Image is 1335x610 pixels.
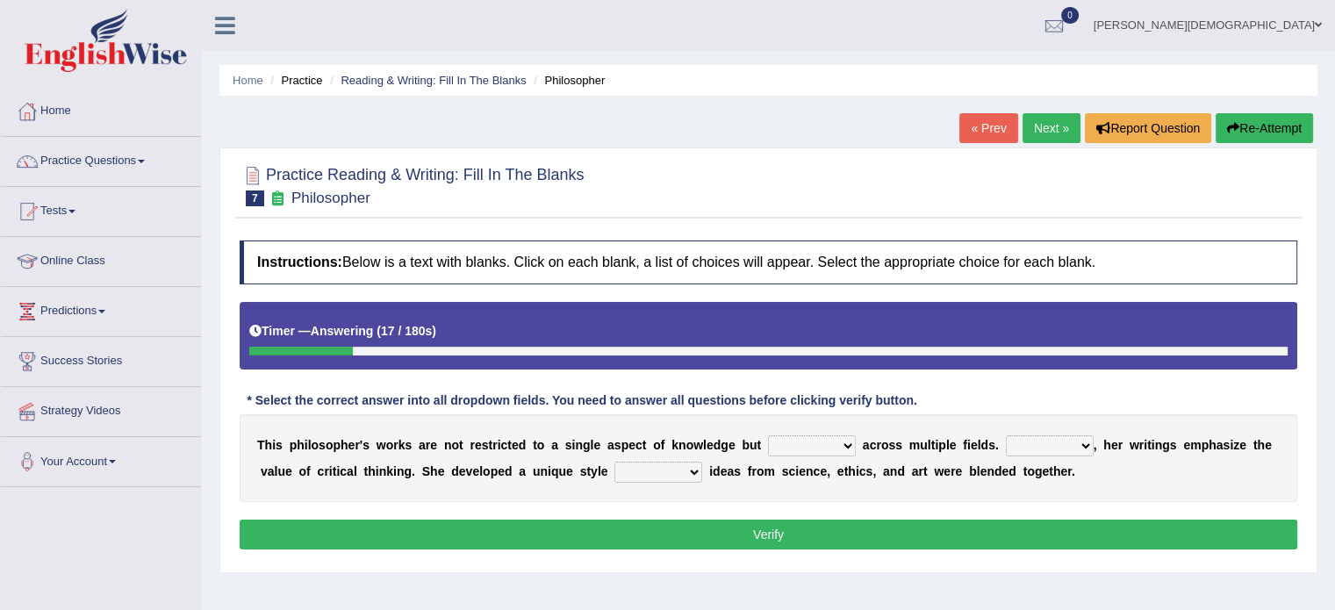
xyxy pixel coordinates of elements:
b: h [265,438,273,452]
h2: Practice Reading & Writing: Fill In The Blanks [240,162,585,206]
b: d [505,464,513,478]
b: g [1035,464,1043,478]
b: l [978,438,981,452]
a: Next » [1023,113,1080,143]
b: g [404,464,412,478]
a: Home [233,74,263,87]
b: s [565,438,572,452]
b: e [955,464,962,478]
b: d [897,464,905,478]
b: i [329,464,333,478]
b: i [709,464,713,478]
b: t [642,438,647,452]
b: r [393,438,398,452]
b: g [721,438,729,452]
b: o [686,438,694,452]
h5: Timer — [249,325,436,338]
b: t [1023,464,1028,478]
b: l [928,438,931,452]
b: o [537,438,545,452]
b: r [951,464,955,478]
b: e [512,438,519,452]
b: i [1152,438,1155,452]
b: n [540,464,548,478]
b: p [621,438,629,452]
b: w [1130,438,1139,452]
b: p [491,464,499,478]
b: e [628,438,635,452]
b: n [575,438,583,452]
a: Success Stories [1,337,201,381]
b: h [1053,464,1061,478]
div: * Select the correct answer into all dropdown fields. You need to answer all questions before cli... [240,391,924,410]
b: e [498,464,505,478]
b: c [318,464,325,478]
b: a [863,438,870,452]
b: t [844,464,849,478]
b: t [364,464,369,478]
b: e [799,464,806,478]
b: s [1170,438,1177,452]
b: f [661,438,665,452]
b: a [519,464,526,478]
b: s [276,438,283,452]
b: s [1223,438,1230,452]
b: f [963,438,967,452]
b: t [586,464,591,478]
b: i [272,438,276,452]
b: a [551,438,558,452]
b: o [326,438,334,452]
b: o [653,438,661,452]
b: . [1072,464,1075,478]
b: p [290,438,298,452]
b: u [920,438,928,452]
b: m [1190,438,1201,452]
b: b [742,438,750,452]
b: w [693,438,703,452]
b: u [533,464,541,478]
b: h [368,464,376,478]
b: n [444,438,452,452]
b: o [483,464,491,478]
b: . [995,438,999,452]
b: ( [377,324,381,338]
b: i [376,464,379,478]
b: n [890,464,898,478]
a: Your Account [1,437,201,481]
b: e [950,438,957,452]
b: e [837,464,844,478]
b: . [412,464,415,478]
b: Instructions: [257,255,342,269]
b: l [479,464,483,478]
b: d [713,464,721,478]
b: s [614,438,621,452]
li: Practice [266,72,322,89]
b: r [1067,464,1072,478]
b: i [393,464,397,478]
b: t [1253,438,1258,452]
b: r [751,464,756,478]
a: Reading & Writing: Fill In The Blanks [341,74,526,87]
b: e [593,438,600,452]
b: a [727,464,734,478]
b: d [1008,464,1016,478]
b: p [1202,438,1209,452]
b: d [451,464,459,478]
b: s [362,438,370,452]
b: i [935,438,938,452]
b: n [987,464,994,478]
b: h [341,438,348,452]
b: g [583,438,591,452]
b: s [580,464,587,478]
b: e [820,464,827,478]
b: c [340,464,347,478]
b: l [977,464,980,478]
b: i [1144,438,1147,452]
b: o [386,438,394,452]
b: a [883,464,890,478]
b: r [355,438,359,452]
b: c [859,464,866,478]
b: z [1233,438,1239,452]
b: e [1111,438,1118,452]
b: e [459,464,466,478]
